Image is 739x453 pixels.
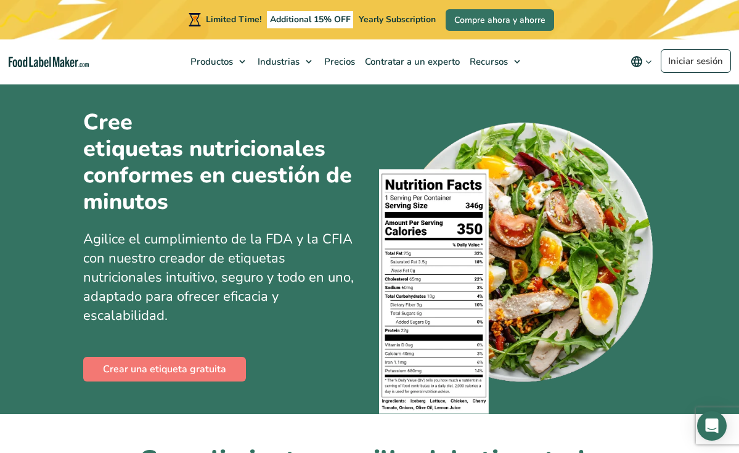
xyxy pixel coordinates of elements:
h1: Cree conformes en cuestión de minutos [83,109,354,216]
u: etiquetas nutricionales [83,136,325,162]
span: Precios [321,55,356,68]
a: Industrias [251,39,318,84]
span: Productos [187,55,234,68]
a: Compre ahora y ahorre [446,9,554,31]
span: Agilice el cumplimiento de la FDA y la CFIA con nuestro creador de etiquetas nutricionales intuit... [83,230,354,324]
span: Contratar a un experto [361,55,461,68]
span: Yearly Subscription [359,14,436,25]
img: Un plato de comida con una etiqueta de información nutricional encima. [379,116,656,414]
a: Recursos [463,39,526,84]
a: Contratar a un experto [359,39,463,84]
a: Precios [318,39,359,84]
a: Iniciar sesión [661,49,731,73]
span: Recursos [466,55,509,68]
span: Additional 15% OFF [267,11,354,28]
a: Productos [184,39,251,84]
span: Limited Time! [206,14,261,25]
a: Crear una etiqueta gratuita [83,357,246,382]
span: Industrias [254,55,301,68]
div: Open Intercom Messenger [697,411,727,441]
